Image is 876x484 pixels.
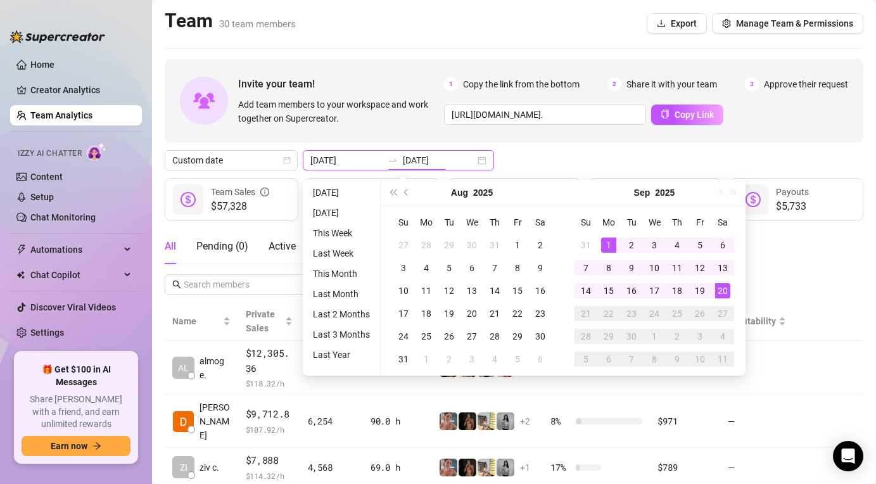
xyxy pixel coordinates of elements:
img: D [459,459,476,476]
div: 12 [692,260,708,276]
td: 2025-08-07 [483,257,506,279]
div: 28 [578,329,594,344]
span: search [172,280,181,289]
td: 2025-09-01 [415,348,438,371]
button: Choose a month [634,180,651,205]
td: 2025-10-10 [689,348,711,371]
span: Share [PERSON_NAME] with a friend, and earn unlimited rewards [22,393,130,431]
td: 2025-09-12 [689,257,711,279]
td: 2025-08-21 [483,302,506,325]
th: Sa [529,211,552,234]
span: $12,305.36 [246,346,293,376]
span: Payouts [776,187,809,197]
div: 27 [715,306,730,321]
div: 13 [464,283,479,298]
td: 2025-09-16 [620,279,643,302]
div: 10 [692,352,708,367]
div: 4 [670,238,685,253]
span: [PERSON_NAME] [200,400,231,442]
button: Copy Link [651,105,723,125]
div: Team Sales [211,185,269,199]
div: Pending ( 0 ) [196,239,248,254]
th: We [460,211,483,234]
td: 2025-10-03 [689,325,711,348]
div: $971 [657,414,712,428]
div: All [165,239,176,254]
span: 8 % [550,414,571,428]
td: 2025-08-24 [392,325,415,348]
div: 1 [510,238,525,253]
td: 2025-09-03 [643,234,666,257]
div: 29 [510,329,525,344]
div: 6 [464,260,479,276]
span: Profitability [728,316,776,326]
td: 2025-08-08 [506,257,529,279]
td: 2025-08-05 [438,257,460,279]
span: Chat Copilot [30,265,120,285]
div: 5 [510,352,525,367]
th: Mo [415,211,438,234]
div: 27 [396,238,411,253]
div: 16 [533,283,548,298]
img: A [497,412,514,430]
a: Home [30,60,54,70]
span: info-circle [260,185,269,199]
span: Export [671,18,697,29]
button: Choose a month [451,180,468,205]
td: 2025-09-01 [597,234,620,257]
button: Manage Team & Permissions [712,13,863,34]
div: 3 [464,352,479,367]
td: 2025-09-14 [574,279,597,302]
td: 2025-08-10 [392,279,415,302]
span: Add team members to your workspace and work together on Supercreator. [238,98,439,125]
div: Est. Hours Worked [493,178,570,206]
th: Su [574,211,597,234]
span: Copy the link from the bottom [463,77,580,91]
td: 2025-08-19 [438,302,460,325]
span: dollar-circle [181,192,196,207]
a: Setup [30,192,54,202]
td: 2025-08-03 [392,257,415,279]
td: 2025-09-30 [620,325,643,348]
span: AL [178,361,189,375]
td: 2025-09-28 [574,325,597,348]
td: 2025-08-14 [483,279,506,302]
td: 2025-08-09 [529,257,552,279]
span: almog e. [200,354,231,382]
td: 2025-09-05 [506,348,529,371]
span: Active [269,240,296,252]
td: 2025-09-03 [460,348,483,371]
span: Invite your team! [238,76,444,92]
div: 8 [647,352,662,367]
td: 2025-08-02 [529,234,552,257]
span: 1 [444,77,458,91]
li: Last Week [308,246,375,261]
td: 2025-08-30 [529,325,552,348]
td: 2025-10-05 [574,348,597,371]
li: [DATE] [308,185,375,200]
li: Last 2 Months [308,307,375,322]
img: Chat Copilot [16,271,25,279]
div: 9 [670,352,685,367]
div: 7 [487,260,502,276]
input: Search members [184,277,288,291]
span: 🎁 Get $100 in AI Messages [22,364,130,388]
td: 2025-08-11 [415,279,438,302]
div: 23 [624,306,639,321]
td: 2025-09-29 [597,325,620,348]
div: 2 [441,352,457,367]
div: 2 [624,238,639,253]
span: copy [661,110,670,118]
span: thunderbolt [16,245,27,255]
td: 2025-09-27 [711,302,734,325]
td: 2025-08-29 [506,325,529,348]
div: 26 [441,329,457,344]
div: 11 [419,283,434,298]
td: 2025-09-04 [666,234,689,257]
th: Fr [689,211,711,234]
td: 2025-10-11 [711,348,734,371]
div: 19 [692,283,708,298]
td: 2025-09-07 [574,257,597,279]
li: [DATE] [308,205,375,220]
a: Chat Monitoring [30,212,96,222]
